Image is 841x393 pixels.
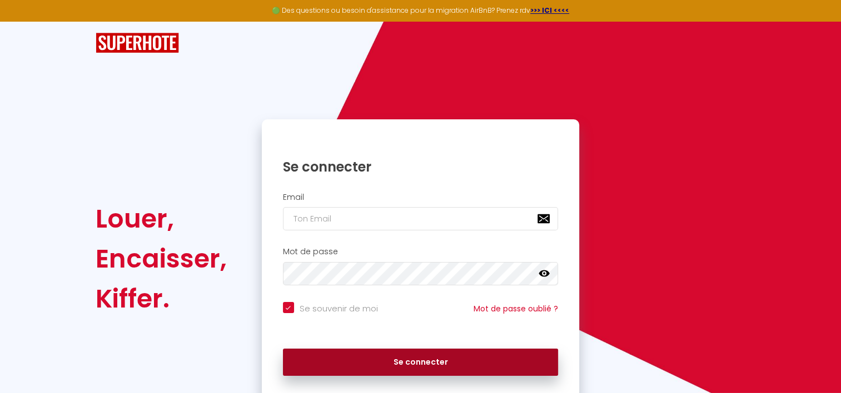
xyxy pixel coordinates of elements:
a: >>> ICI <<<< [530,6,569,15]
img: SuperHote logo [96,33,179,53]
button: Se connecter [283,349,559,376]
input: Ton Email [283,207,559,230]
a: Mot de passe oublié ? [474,303,558,314]
div: Kiffer. [96,279,227,319]
h2: Mot de passe [283,247,559,256]
div: Encaisser, [96,239,227,279]
h1: Se connecter [283,158,559,175]
h2: Email [283,193,559,202]
div: Louer, [96,199,227,239]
